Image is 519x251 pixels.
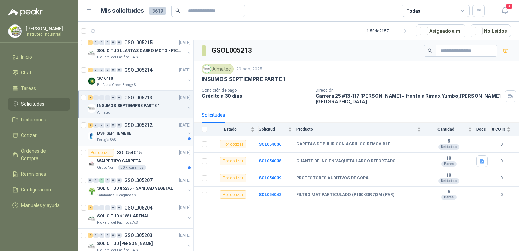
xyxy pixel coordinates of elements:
[8,66,70,79] a: Chat
[97,220,139,225] p: Rio Fertil del Pacífico S.A.S.
[101,6,144,16] h1: Mis solicitudes
[296,192,394,198] b: FILTRO MAT PARTICULADO (P100-2097)3M (PAR)
[441,195,457,200] div: Pares
[220,174,246,182] div: Por cotizar
[117,150,142,155] p: SOL054015
[88,66,192,88] a: 1 0 0 0 0 0 GSOL005214[DATE] Company LogoSC 6410BioCosta Green Energy S.A.S
[179,95,191,101] p: [DATE]
[105,233,110,238] div: 0
[259,142,281,147] b: SOL054036
[88,149,114,157] div: Por cotizar
[296,158,396,164] b: GUANTE DE ING EN VAQUETA LARGO REFORZADO
[8,129,70,142] a: Cotizar
[416,24,465,37] button: Asignado a mi
[406,7,420,15] div: Todas
[211,127,249,132] span: Estado
[111,40,116,45] div: 0
[438,144,459,150] div: Unidades
[296,175,369,181] b: PROTECTORES AUDITIVOS DE COPA
[21,69,31,77] span: Chat
[97,130,131,137] p: DSP SEPTIEMBRE
[99,178,104,183] div: 1
[203,65,211,73] img: Company Logo
[425,173,472,178] b: 10
[93,68,99,72] div: 0
[88,205,93,210] div: 2
[425,123,476,136] th: Cantidad
[21,202,60,209] span: Manuales y ayuda
[78,146,193,173] a: Por cotizarSOL054015[DATE] Company LogoWAIPE TIPO CARPETAGrupo North50 Kilogramos
[179,39,191,46] p: [DATE]
[97,213,149,219] p: SOLICITUD #1881 ARENAL
[117,123,122,128] div: 0
[97,103,160,109] p: INSUMOS SEPTIEMPRE PARTE 1
[425,156,472,161] b: 10
[21,186,51,194] span: Configuración
[88,49,96,57] img: Company Logo
[8,25,21,38] img: Company Logo
[366,26,411,36] div: 1 - 50 de 2157
[428,48,432,53] span: search
[124,40,153,45] p: GSOL005215
[97,82,140,88] p: BioCosta Green Energy S.A.S
[202,64,234,74] div: Almatec
[425,127,467,132] span: Cantidad
[99,95,104,100] div: 0
[8,8,43,16] img: Logo peakr
[97,75,113,82] p: SC 6410
[179,177,191,184] p: [DATE]
[88,132,96,140] img: Company Logo
[117,178,122,183] div: 0
[88,123,93,128] div: 2
[8,199,70,212] a: Manuales y ayuda
[212,45,253,56] h3: GSOL005213
[88,121,192,143] a: 2 0 0 0 0 0 GSOL005212[DATE] Company LogoDSP SEPTIEMBREPerugia SAS
[124,68,153,72] p: GSOL005214
[492,191,511,198] b: 0
[97,185,173,192] p: SOLICITUD #5235 - SANIDAD VEGETAL
[124,178,153,183] p: GSOL005207
[211,123,259,136] th: Estado
[97,165,117,170] p: Grupo North
[492,127,505,132] span: # COTs
[117,233,122,238] div: 0
[179,122,191,129] p: [DATE]
[88,68,93,72] div: 1
[99,123,104,128] div: 0
[8,113,70,126] a: Licitaciones
[8,51,70,64] a: Inicio
[259,123,296,136] th: Solicitud
[316,88,502,93] p: Dirección
[175,8,180,13] span: search
[93,95,99,100] div: 0
[105,95,110,100] div: 0
[88,40,93,45] div: 1
[476,123,492,136] th: Docs
[425,189,472,195] b: 6
[88,104,96,113] img: Company Logo
[88,160,96,168] img: Company Logo
[499,5,511,17] button: 3
[117,95,122,100] div: 0
[26,26,68,31] p: [PERSON_NAME]
[93,40,99,45] div: 0
[97,158,141,164] p: WAIPE TIPO CARPETA
[296,141,390,147] b: CARETAS DE PULIR CON ACRILICO REMOVIBLE
[88,77,96,85] img: Company Logo
[117,205,122,210] div: 0
[124,123,153,128] p: GSOL005212
[88,38,192,60] a: 1 0 0 0 0 0 GSOL005215[DATE] Company LogoSOLICITUD LLANTAS CARRO MOTO - PICHINDERio Fertil del Pa...
[21,100,44,108] span: Solicitudes
[117,68,122,72] div: 0
[259,127,287,132] span: Solicitud
[21,85,36,92] span: Tareas
[296,123,425,136] th: Producto
[99,68,104,72] div: 0
[21,53,32,61] span: Inicio
[21,132,37,139] span: Cotizar
[8,82,70,95] a: Tareas
[296,127,416,132] span: Producto
[88,242,96,250] img: Company Logo
[505,3,513,10] span: 3
[220,157,246,165] div: Por cotizar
